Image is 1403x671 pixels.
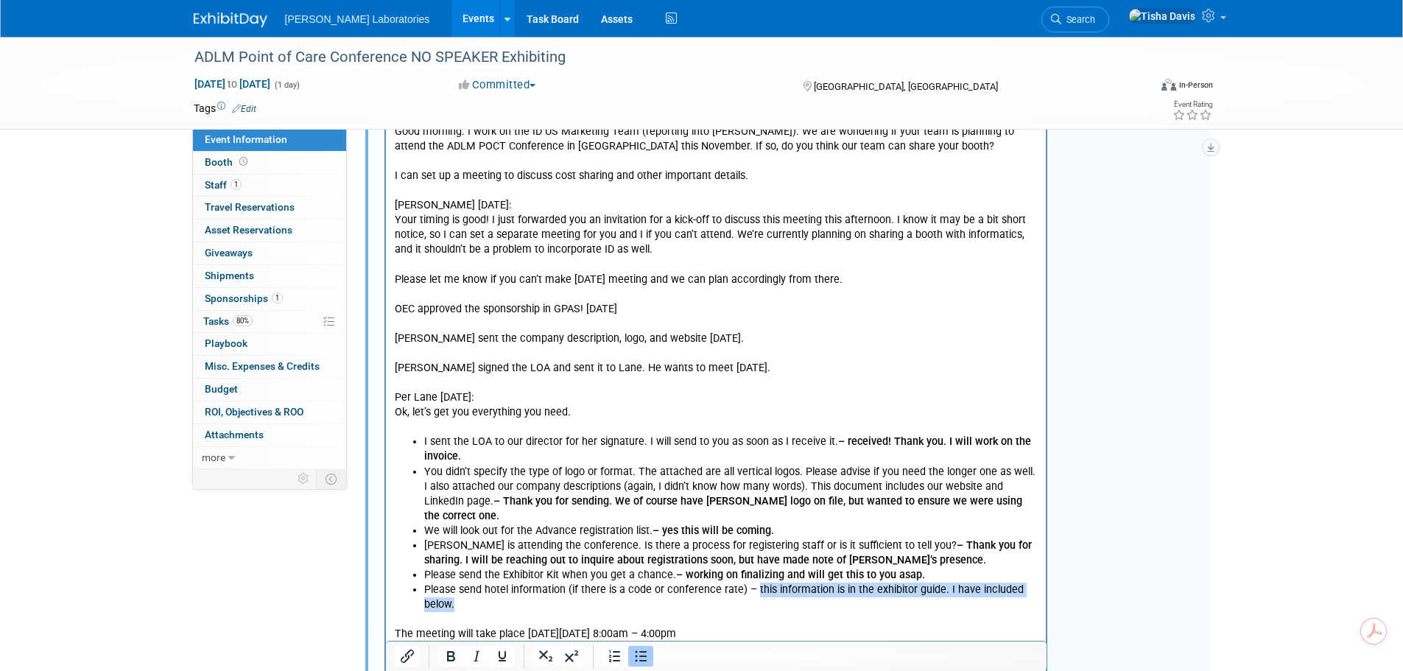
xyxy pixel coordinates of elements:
[205,360,320,372] span: Misc. Expenses & Credits
[490,646,515,667] button: Underline
[193,447,346,469] a: more
[395,646,420,667] button: Insert/edit link
[454,77,541,93] button: Committed
[193,311,346,333] a: Tasks80%
[559,646,584,667] button: Superscript
[193,265,346,287] a: Shipments
[193,401,346,424] a: ROI, Objectives & ROO
[285,13,430,25] span: [PERSON_NAME] Laboratories
[205,224,292,236] span: Asset Reservations
[628,646,653,667] button: Bullet list
[205,383,238,395] span: Budget
[233,315,253,326] span: 80%
[205,179,242,191] span: Staff
[1128,8,1196,24] img: Tisha Davis
[272,292,283,303] span: 1
[814,81,998,92] span: [GEOGRAPHIC_DATA], [GEOGRAPHIC_DATA]
[205,429,264,440] span: Attachments
[1062,77,1214,99] div: Event Format
[205,247,253,259] span: Giveaways
[189,44,1127,71] div: ADLM Point of Care Conference NO SPEAKER Exhibiting
[1178,80,1213,91] div: In-Person
[533,646,558,667] button: Subscript
[1061,14,1095,25] span: Search
[203,315,253,327] span: Tasks
[193,424,346,446] a: Attachments
[291,469,317,488] td: Personalize Event Tab Strip
[193,356,346,378] a: Misc. Expenses & Credits
[205,201,295,213] span: Travel Reservations
[232,104,256,114] a: Edit
[193,333,346,355] a: Playbook
[193,152,346,174] a: Booth
[464,646,489,667] button: Italic
[193,379,346,401] a: Budget
[202,452,225,463] span: more
[602,646,627,667] button: Numbered list
[205,337,247,349] span: Playbook
[193,242,346,264] a: Giveaways
[438,646,463,667] button: Bold
[193,175,346,197] a: Staff1
[193,219,346,242] a: Asset Reservations
[231,179,242,190] span: 1
[194,101,256,116] td: Tags
[194,77,271,91] span: [DATE] [DATE]
[194,13,267,27] img: ExhibitDay
[225,78,239,90] span: to
[273,80,300,90] span: (1 day)
[316,469,346,488] td: Toggle Event Tabs
[205,270,254,281] span: Shipments
[193,197,346,219] a: Travel Reservations
[1172,101,1212,108] div: Event Rating
[205,156,250,168] span: Booth
[1041,7,1109,32] a: Search
[205,406,303,418] span: ROI, Objectives & ROO
[193,288,346,310] a: Sponsorships1
[236,156,250,167] span: Booth not reserved yet
[205,292,283,304] span: Sponsorships
[193,129,346,151] a: Event Information
[1161,79,1176,91] img: Format-Inperson.png
[205,133,287,145] span: Event Information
